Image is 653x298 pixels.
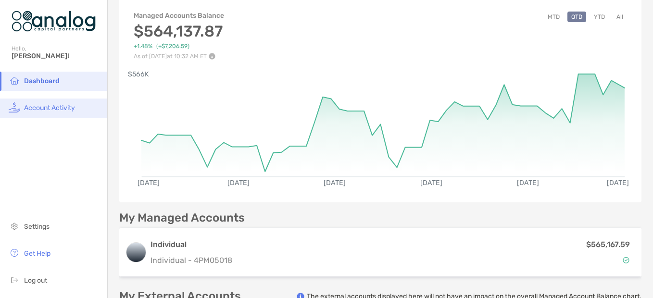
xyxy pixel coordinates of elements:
img: get-help icon [9,247,20,259]
img: logout icon [9,274,20,286]
text: [DATE] [607,179,629,187]
span: [PERSON_NAME]! [12,52,101,60]
span: +1.48% [134,43,152,50]
img: activity icon [9,101,20,113]
span: Settings [24,223,50,231]
button: YTD [590,12,609,22]
text: [DATE] [421,179,443,187]
img: household icon [9,74,20,86]
span: ( +$7,206.59 ) [156,43,189,50]
span: Account Activity [24,104,75,112]
img: settings icon [9,220,20,232]
p: Individual - 4PM05018 [151,254,232,266]
p: As of [DATE] at 10:32 AM ET [134,53,225,60]
h3: Individual [151,239,232,250]
button: MTD [544,12,564,22]
h4: Managed Accounts Balance [134,12,225,20]
img: Zoe Logo [12,4,96,38]
span: Log out [24,276,47,285]
text: [DATE] [138,179,160,187]
text: $566K [128,70,149,78]
button: QTD [567,12,586,22]
text: [DATE] [227,179,250,187]
text: [DATE] [517,179,539,187]
p: $565,167.59 [586,238,630,250]
text: [DATE] [324,179,346,187]
button: All [613,12,627,22]
span: Dashboard [24,77,60,85]
img: logo account [126,243,146,262]
img: Account Status icon [623,257,629,263]
h3: $564,137.87 [134,22,225,40]
span: Get Help [24,249,50,258]
p: My Managed Accounts [119,212,245,224]
img: Performance Info [209,53,215,60]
